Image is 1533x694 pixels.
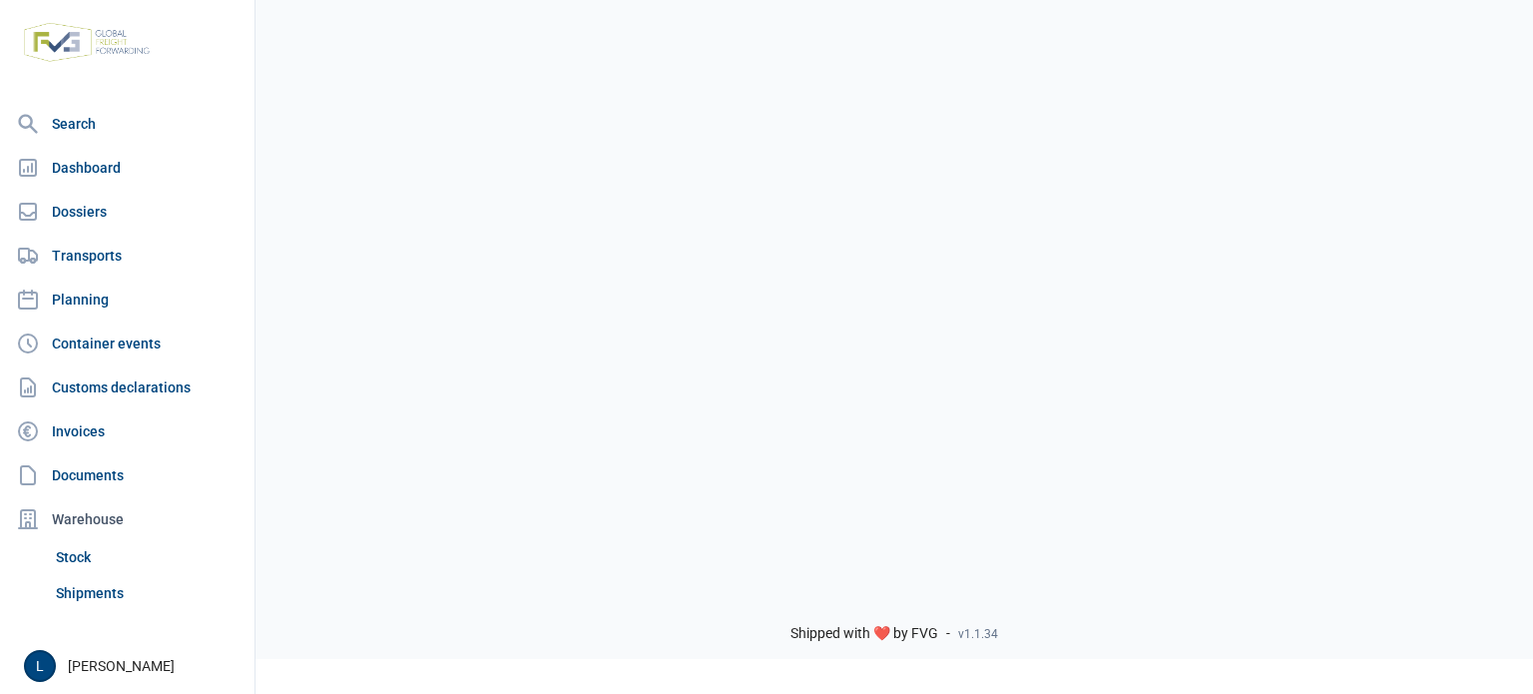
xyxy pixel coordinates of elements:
[958,626,998,642] span: v1.1.34
[24,650,243,682] div: [PERSON_NAME]
[8,104,247,144] a: Search
[8,192,247,232] a: Dossiers
[8,411,247,451] a: Invoices
[8,499,247,539] div: Warehouse
[790,625,938,643] span: Shipped with ❤️ by FVG
[8,367,247,407] a: Customs declarations
[8,236,247,276] a: Transports
[8,280,247,320] a: Planning
[8,455,247,495] a: Documents
[946,625,950,643] span: -
[8,148,247,188] a: Dashboard
[48,539,247,575] a: Stock
[24,650,56,682] button: L
[16,15,158,70] img: FVG - Global freight forwarding
[48,575,247,611] a: Shipments
[8,324,247,363] a: Container events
